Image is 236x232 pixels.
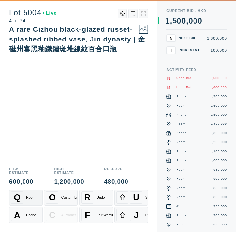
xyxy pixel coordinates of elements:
div: , [170,17,172,93]
div: Reserve [104,167,128,174]
div: 700,000 [213,213,227,218]
div: 650,000 [213,223,227,227]
div: 1,600,000 [211,85,227,90]
span: N [170,36,172,40]
div: Room [176,104,186,108]
div: 0 [198,17,202,25]
div: Phone [176,149,187,154]
div: Auctioneer [61,213,78,217]
div: 800,000 [213,195,227,200]
span: Q [14,192,20,203]
div: Activity Feed [166,68,227,72]
div: High Estimate [54,167,84,174]
button: JPass [114,207,148,223]
div: Low Estimate [9,167,34,174]
div: 1,300,000 [211,131,227,136]
div: 600,000 [9,179,34,185]
div: 1 [165,17,170,25]
div: Undo Bid [176,85,191,90]
button: OCustom Bid [44,190,78,206]
span: J [134,210,139,220]
span: R [84,192,91,203]
div: , [186,17,188,93]
div: 1,600,000 [205,36,227,40]
div: 0 [177,17,181,25]
div: Room [176,177,186,181]
div: 0 [193,17,198,25]
div: 1,100,000 [211,149,227,154]
div: Room [26,195,35,199]
span: C [49,210,55,220]
div: 0 [189,17,193,25]
span: A [14,210,20,220]
div: Fair Warning [96,213,116,217]
div: Custom Bid [61,195,79,199]
div: 1,700,000 [211,94,227,99]
div: #1 [176,204,180,209]
div: Undo [96,195,105,199]
div: Undo Bid [176,76,191,81]
div: Room [176,122,186,126]
div: Room [176,223,186,227]
span: O [49,192,56,203]
div: 1,500,000 [211,113,227,117]
div: Phone [176,158,187,163]
button: QRoom [9,190,43,206]
div: A rare Cizhou black-glazed russet-splashed ribbed vase, Jin dynasty | 金 磁州窰黑釉鐵鏽斑堆線紋百合口瓶 [9,25,152,53]
button: USell [114,190,148,206]
div: Room [176,186,186,191]
div: 1,200,000 [211,140,227,145]
div: 100,000 [205,48,227,52]
div: 4 of 74 [9,18,57,23]
div: Phone [176,131,187,136]
span: I [171,48,172,52]
button: RUndo [79,190,113,206]
div: Phone [176,94,187,99]
div: 1,200,000 [54,179,84,185]
div: Pass [145,213,153,217]
div: Room [176,168,186,172]
div: 0 [181,17,186,25]
div: 950,000 [213,168,227,172]
div: Phone [176,113,187,117]
div: Room [176,195,186,200]
div: Next Bid [179,37,202,40]
div: Lot 5004 [9,9,57,17]
button: I [166,46,176,54]
div: 900,000 [213,177,227,181]
div: 6 [172,25,177,32]
span: U [133,192,139,203]
button: FFair Warning [79,207,113,223]
div: Room [176,140,186,145]
button: N [166,34,176,42]
div: Live [43,11,57,15]
div: Phone [176,213,187,218]
div: Sell [145,195,151,199]
div: 1,500,000 [211,76,227,81]
div: Current Bid - HKD [166,9,227,13]
button: APhone [9,207,43,223]
button: CAuctioneer [44,207,78,223]
div: 1,600,000 [211,104,227,108]
span: F [85,210,90,220]
div: 5 [172,17,177,25]
div: 1,000,000 [211,158,227,163]
div: 1,400,000 [211,122,227,126]
div: 750,000 [213,204,227,209]
div: 480,000 [104,179,128,185]
div: 850,000 [213,186,227,191]
div: Phone [26,213,36,217]
div: Increment [179,49,202,52]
